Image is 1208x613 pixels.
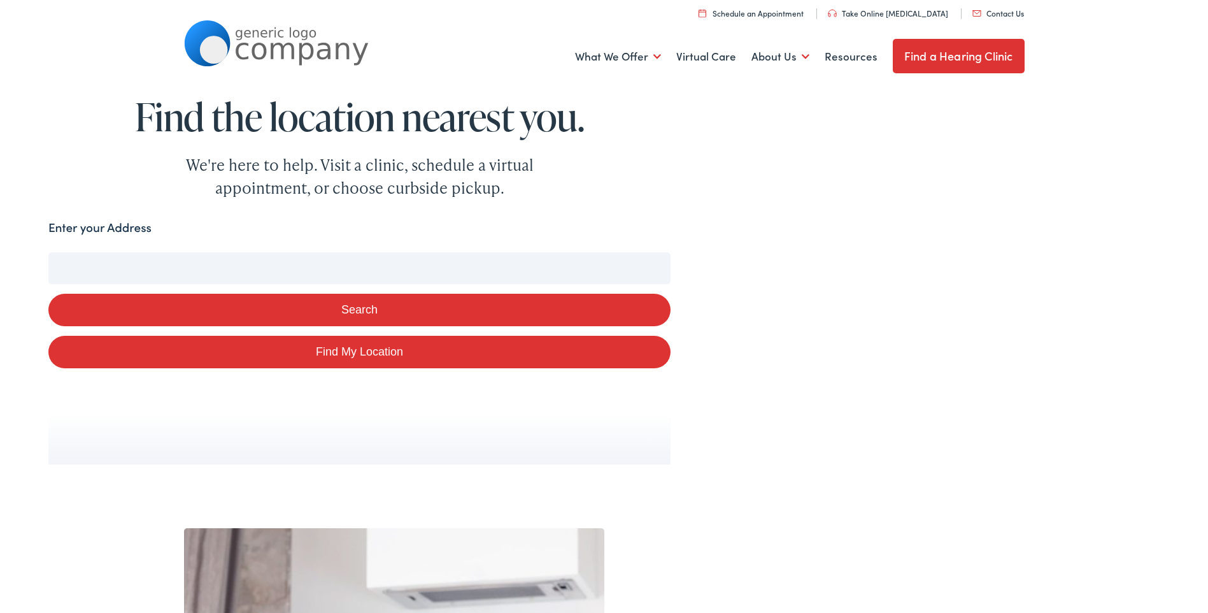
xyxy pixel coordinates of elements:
label: Enter your Address [48,219,152,237]
a: Take Online [MEDICAL_DATA] [828,8,948,18]
a: Schedule an Appointment [699,8,804,18]
a: About Us [751,33,809,80]
a: Contact Us [972,8,1024,18]
img: utility icon [828,10,837,17]
img: utility icon [972,10,981,17]
a: Find a Hearing Clinic [893,39,1025,73]
a: What We Offer [575,33,661,80]
button: Search [48,294,671,326]
a: Virtual Care [676,33,736,80]
a: Resources [825,33,878,80]
input: Enter your address or zip code [48,252,671,284]
a: Find My Location [48,336,671,368]
img: utility icon [699,9,706,17]
div: We're here to help. Visit a clinic, schedule a virtual appointment, or choose curbside pickup. [156,154,564,199]
h1: Find the location nearest you. [48,96,671,138]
